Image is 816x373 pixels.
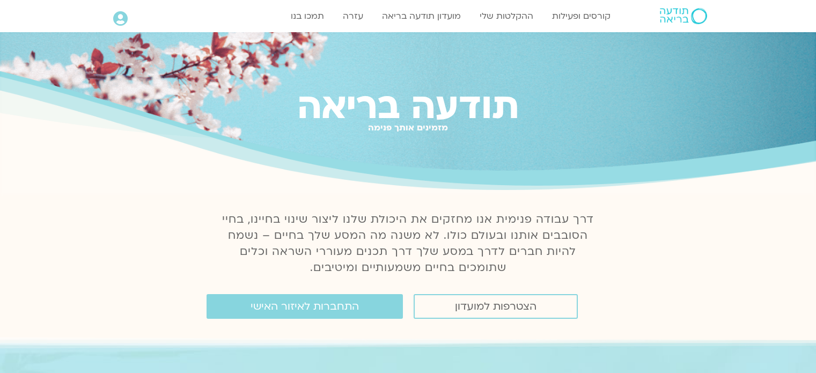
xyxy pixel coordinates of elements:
span: התחברות לאיזור האישי [251,301,359,312]
span: הצטרפות למועדון [455,301,536,312]
a: התחברות לאיזור האישי [207,294,403,319]
a: עזרה [337,6,369,26]
a: תמכו בנו [285,6,329,26]
p: דרך עבודה פנימית אנו מחזקים את היכולת שלנו ליצור שינוי בחיינו, בחיי הסובבים אותנו ובעולם כולו. לא... [216,211,600,276]
a: הצטרפות למועדון [414,294,578,319]
a: קורסים ופעילות [547,6,616,26]
a: ההקלטות שלי [474,6,539,26]
a: מועדון תודעה בריאה [377,6,466,26]
img: תודעה בריאה [660,8,707,24]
